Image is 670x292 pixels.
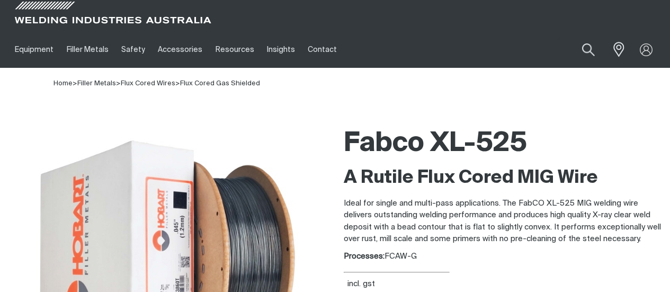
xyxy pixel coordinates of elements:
[8,31,498,68] nav: Main
[53,80,73,87] span: Home
[344,166,662,190] h2: A Rutile Flux Cored MIG Wire
[301,31,343,68] a: Contact
[180,80,260,87] a: Flux Cored Gas Shielded
[53,79,73,87] a: Home
[77,80,116,87] a: Filler Metals
[60,31,114,68] a: Filler Metals
[209,31,261,68] a: Resources
[344,127,662,161] h1: Fabco XL-525
[344,252,385,260] strong: Processes:
[121,80,175,87] a: Flux Cored Wires
[344,198,662,245] p: Ideal for single and multi-pass applications. The FabCO XL-525 MIG welding wire delivers outstand...
[151,31,209,68] a: Accessories
[261,31,301,68] a: Insights
[116,80,121,87] span: >
[73,80,77,87] span: >
[8,31,60,68] a: Equipment
[347,278,375,290] div: incl. gst
[557,37,606,62] input: Product name or item number...
[344,251,662,263] div: FCAW-G
[115,31,151,68] a: Safety
[175,80,180,87] span: >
